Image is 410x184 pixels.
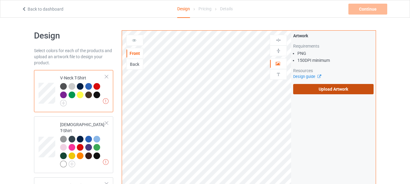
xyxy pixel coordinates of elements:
[127,61,143,67] div: Back
[293,74,321,79] a: Design guide
[127,50,143,56] div: Front
[276,72,281,77] img: svg%3E%0A
[293,84,374,94] label: Upload Artwork
[103,159,109,165] img: exclamation icon
[60,75,105,104] div: V-Neck T-Shirt
[297,57,374,63] li: 150 DPI minimum
[34,116,113,173] div: [DEMOGRAPHIC_DATA] T-Shirt
[276,48,281,54] img: svg%3E%0A
[198,0,212,17] div: Pricing
[103,98,109,104] img: exclamation icon
[276,37,281,43] img: svg%3E%0A
[60,122,105,167] div: [DEMOGRAPHIC_DATA] T-Shirt
[293,68,374,74] div: Resources
[60,100,67,106] img: svg+xml;base64,PD94bWwgdmVyc2lvbj0iMS4wIiBlbmNvZGluZz0iVVRGLTgiPz4KPHN2ZyB3aWR0aD0iMjJweCIgaGVpZ2...
[34,70,113,112] div: V-Neck T-Shirt
[69,161,75,167] img: svg+xml;base64,PD94bWwgdmVyc2lvbj0iMS4wIiBlbmNvZGluZz0iVVRGLTgiPz4KPHN2ZyB3aWR0aD0iMjJweCIgaGVpZ2...
[293,43,374,49] div: Requirements
[22,7,63,12] a: Back to dashboard
[34,30,113,41] h1: Design
[220,0,233,17] div: Details
[297,50,374,56] li: PNG
[34,48,113,66] div: Select colors for each of the products and upload an artwork file to design your product.
[293,33,374,39] div: Artwork
[177,0,190,18] div: Design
